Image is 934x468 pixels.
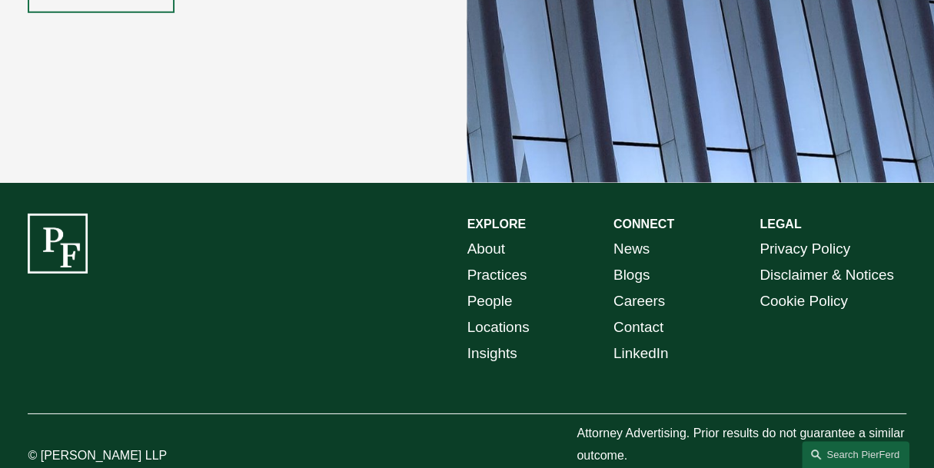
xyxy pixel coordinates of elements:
a: Search this site [802,441,909,468]
a: Locations [467,314,530,340]
a: Blogs [613,262,650,288]
a: Cookie Policy [759,288,848,314]
strong: CONNECT [613,217,674,231]
a: People [467,288,513,314]
a: About [467,236,505,262]
a: Practices [467,262,527,288]
strong: LEGAL [759,217,801,231]
a: Insights [467,340,517,367]
a: LinkedIn [613,340,668,367]
p: Attorney Advertising. Prior results do not guarantee a similar outcome. [577,423,906,467]
a: News [613,236,650,262]
a: Contact [613,314,663,340]
a: Privacy Policy [759,236,850,262]
strong: EXPLORE [467,217,526,231]
a: Disclaimer & Notices [759,262,893,288]
a: Careers [613,288,665,314]
p: © [PERSON_NAME] LLP [28,445,211,467]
